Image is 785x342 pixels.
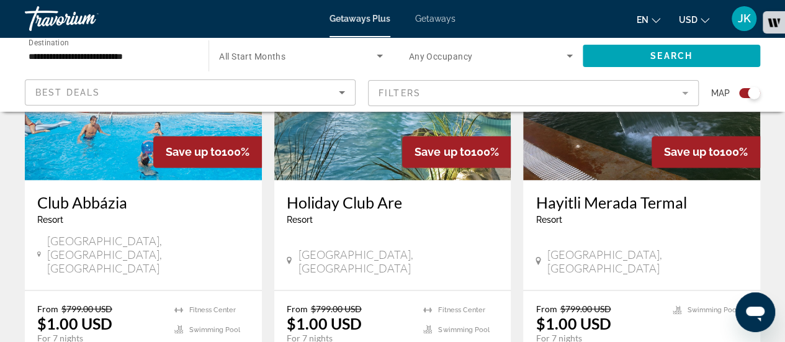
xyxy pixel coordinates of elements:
[735,292,775,332] iframe: Button to launch messaging window
[679,11,709,29] button: Change currency
[311,303,362,313] span: $799.00 USD
[536,192,748,211] a: Hayitli Merada Termal
[560,303,611,313] span: $799.00 USD
[287,192,499,211] a: Holiday Club Are
[47,233,249,274] span: [GEOGRAPHIC_DATA], [GEOGRAPHIC_DATA], [GEOGRAPHIC_DATA]
[688,305,738,313] span: Swimming Pool
[25,2,149,35] a: Travorium
[402,136,511,168] div: 100%
[664,145,720,158] span: Save up to
[547,247,748,274] span: [GEOGRAPHIC_DATA], [GEOGRAPHIC_DATA]
[711,84,730,102] span: Map
[219,52,285,61] span: All Start Months
[637,11,660,29] button: Change language
[536,313,611,332] p: $1.00 USD
[61,303,112,313] span: $799.00 USD
[29,38,69,47] span: Destination
[728,6,760,32] button: User Menu
[738,12,751,25] span: JK
[35,88,100,97] span: Best Deals
[637,15,648,25] span: en
[679,15,698,25] span: USD
[37,192,249,211] a: Club Abbázia
[153,136,262,168] div: 100%
[415,14,455,24] a: Getaways
[409,52,473,61] span: Any Occupancy
[368,79,699,107] button: Filter
[287,313,362,332] p: $1.00 USD
[330,14,390,24] a: Getaways Plus
[583,45,760,67] button: Search
[37,303,58,313] span: From
[287,303,308,313] span: From
[438,325,489,333] span: Swimming Pool
[536,303,557,313] span: From
[652,136,760,168] div: 100%
[298,247,498,274] span: [GEOGRAPHIC_DATA], [GEOGRAPHIC_DATA]
[536,214,562,224] span: Resort
[35,85,345,100] mat-select: Sort by
[166,145,222,158] span: Save up to
[415,145,470,158] span: Save up to
[438,305,485,313] span: Fitness Center
[189,305,236,313] span: Fitness Center
[37,214,63,224] span: Resort
[650,51,693,61] span: Search
[37,313,112,332] p: $1.00 USD
[189,325,240,333] span: Swimming Pool
[287,214,313,224] span: Resort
